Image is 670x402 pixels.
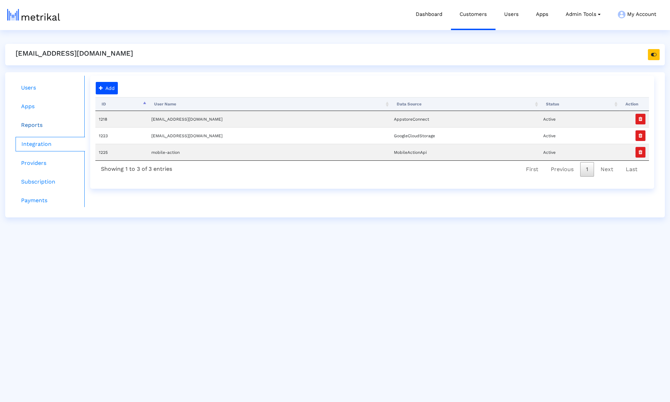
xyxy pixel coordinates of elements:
img: metrical-logo-light.png [7,9,60,21]
div: Showing 1 to 3 of 3 entries [95,161,178,175]
th: ID: activate to sort column descending [95,97,148,111]
td: MobileActionApi [390,144,540,160]
a: Previous [545,162,579,177]
td: mobile-action [148,144,390,160]
td: [EMAIL_ADDRESS][DOMAIN_NAME] [148,127,390,144]
td: 1218 [95,111,148,127]
th: Status: activate to sort column ascending [540,97,619,111]
a: First [520,162,544,177]
td: [EMAIL_ADDRESS][DOMAIN_NAME] [148,111,390,127]
button: Add [96,82,118,94]
a: Subscription [16,175,85,189]
a: Apps [16,100,85,113]
td: 1223 [95,127,148,144]
td: Active [540,127,619,144]
img: my-account-menu-icon.png [618,11,625,18]
td: 1225 [95,144,148,160]
a: Users [16,81,85,95]
a: Payments [16,194,85,207]
a: Next [595,162,619,177]
td: GoogleCloudStorage [390,127,540,144]
a: Last [620,162,643,177]
th: Data Source: activate to sort column ascending [390,97,540,111]
h5: [EMAIL_ADDRESS][DOMAIN_NAME] [16,49,133,57]
a: Providers [16,156,85,170]
a: Reports [16,118,85,132]
td: Active [540,144,619,160]
th: User Name: activate to sort column ascending [148,97,390,111]
td: Active [540,111,619,127]
td: AppstoreConnect [390,111,540,127]
a: 1 [580,162,594,177]
a: Integration [16,137,85,151]
th: Action [619,97,649,111]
